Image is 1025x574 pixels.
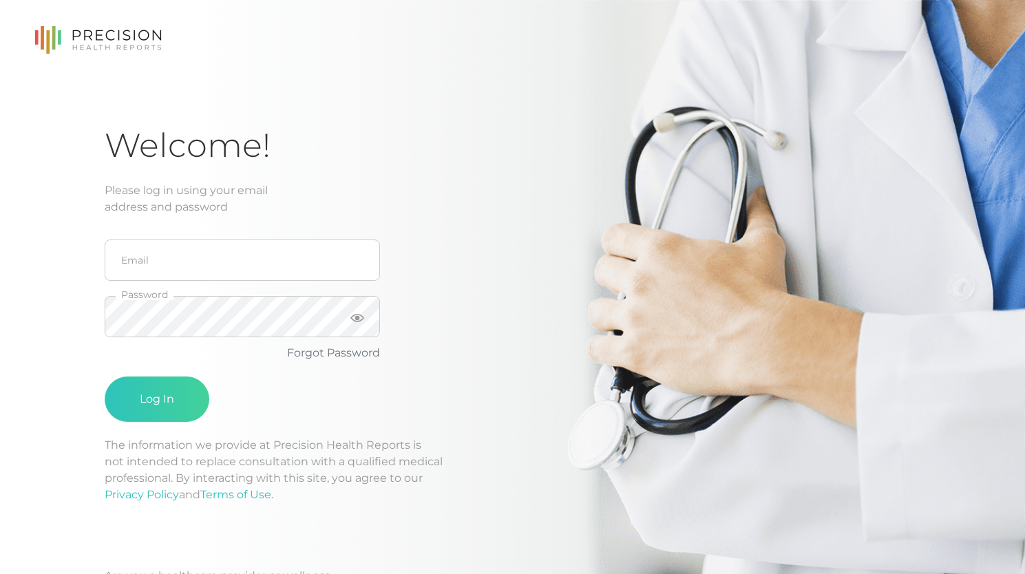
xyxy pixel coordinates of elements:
[287,346,380,359] a: Forgot Password
[105,488,179,501] a: Privacy Policy
[105,437,920,503] p: The information we provide at Precision Health Reports is not intended to replace consultation wi...
[105,125,920,166] h1: Welcome!
[105,182,920,215] div: Please log in using your email address and password
[105,376,209,422] button: Log In
[105,240,380,281] input: Email
[200,488,273,501] a: Terms of Use.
